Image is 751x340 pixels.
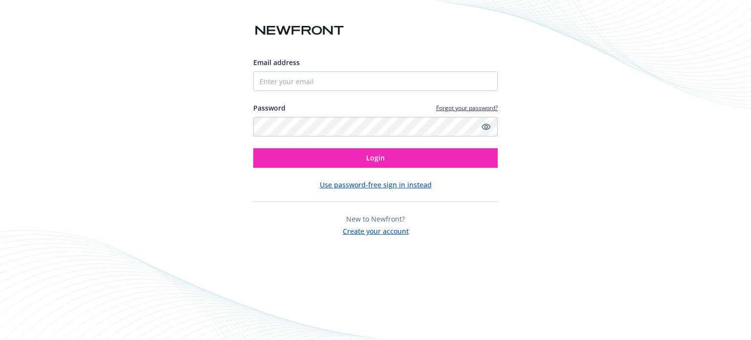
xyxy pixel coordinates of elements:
a: Forgot your password? [436,104,498,112]
a: Show password [480,121,492,133]
span: Email address [253,58,300,67]
input: Enter your email [253,71,498,91]
span: Login [366,153,385,162]
span: New to Newfront? [346,214,405,224]
button: Login [253,148,498,168]
img: Newfront logo [253,22,346,39]
button: Use password-free sign in instead [320,180,432,190]
input: Enter your password [253,117,498,136]
label: Password [253,103,286,113]
button: Create your account [343,224,409,236]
